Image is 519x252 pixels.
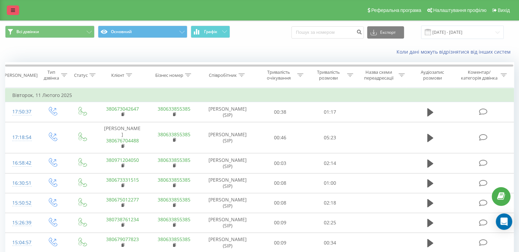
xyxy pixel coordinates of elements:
[361,69,397,81] div: Назва схеми переадресації
[291,26,364,39] input: Пошук за номером
[413,69,452,81] div: Аудіозапис розмови
[12,196,30,210] div: 15:50:52
[12,216,30,229] div: 15:26:39
[5,26,95,38] button: Всі дзвінки
[98,26,187,38] button: Основний
[200,173,256,193] td: [PERSON_NAME] (SIP)
[204,29,217,34] span: Графік
[106,196,139,203] a: 380675012277
[106,177,139,183] a: 380673331515
[106,216,139,223] a: 380738761234
[12,156,30,170] div: 16:58:42
[305,173,355,193] td: 01:00
[256,213,305,233] td: 00:09
[158,131,190,138] a: 380633855385
[74,72,88,78] div: Статус
[158,196,190,203] a: 380633855385
[43,69,59,81] div: Тип дзвінка
[305,193,355,213] td: 02:18
[262,69,296,81] div: Тривалість очікування
[200,153,256,173] td: [PERSON_NAME] (SIP)
[367,26,404,39] button: Експорт
[12,131,30,144] div: 17:18:54
[200,193,256,213] td: [PERSON_NAME] (SIP)
[498,8,510,13] span: Вихід
[106,157,139,163] a: 380971204050
[158,106,190,112] a: 380633855385
[305,213,355,233] td: 02:25
[371,8,421,13] span: Реферальна програма
[200,102,256,122] td: [PERSON_NAME] (SIP)
[158,236,190,242] a: 380633855385
[12,236,30,249] div: 15:04:57
[3,72,38,78] div: [PERSON_NAME]
[158,177,190,183] a: 380633855385
[256,122,305,153] td: 00:46
[155,72,183,78] div: Бізнес номер
[5,88,514,102] td: Вівторок, 11 Лютого 2025
[209,72,237,78] div: Співробітник
[433,8,486,13] span: Налаштування профілю
[200,122,256,153] td: [PERSON_NAME] (SIP)
[256,173,305,193] td: 00:08
[191,26,230,38] button: Графік
[106,137,139,144] a: 380676704488
[158,216,190,223] a: 380633855385
[12,105,30,118] div: 17:50:37
[12,177,30,190] div: 16:30:51
[311,69,345,81] div: Тривалість розмови
[106,236,139,242] a: 380679077823
[256,193,305,213] td: 00:08
[256,153,305,173] td: 00:03
[158,157,190,163] a: 380633855385
[256,102,305,122] td: 00:38
[16,29,39,34] span: Всі дзвінки
[200,213,256,233] td: [PERSON_NAME] (SIP)
[397,48,514,55] a: Коли дані можуть відрізнятися вiд інших систем
[305,122,355,153] td: 05:23
[111,72,124,78] div: Клієнт
[106,106,139,112] a: 380673042647
[496,213,512,230] div: Open Intercom Messenger
[97,122,148,153] td: [PERSON_NAME]
[459,69,499,81] div: Коментар/категорія дзвінка
[305,102,355,122] td: 01:17
[305,153,355,173] td: 02:14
